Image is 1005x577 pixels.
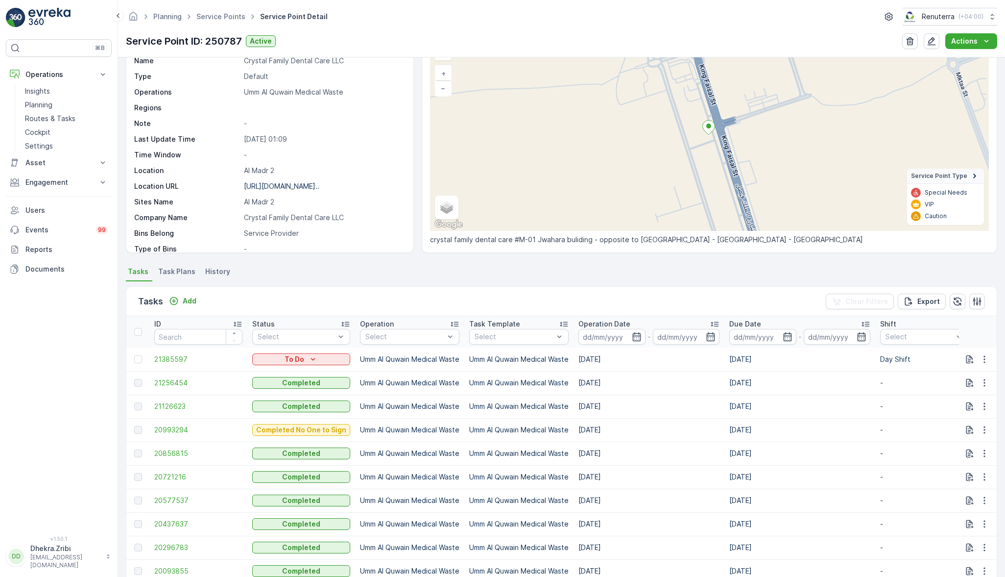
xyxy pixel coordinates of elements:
[30,553,101,569] p: [EMAIL_ADDRESS][DOMAIN_NAME]
[134,473,142,481] div: Toggle Row Selected
[880,425,968,435] p: -
[30,544,101,553] p: Dhekra.Zribi
[252,542,350,553] button: Completed
[898,294,946,309] button: Export
[25,264,108,274] p: Documents
[128,267,148,276] span: Tasks
[252,319,275,329] p: Status
[134,134,240,144] p: Last Update Time
[134,450,142,457] div: Toggle Row Selected
[98,226,106,234] p: 99
[441,69,446,77] span: +
[6,173,112,192] button: Engagement
[153,12,182,21] a: Planning
[138,295,163,308] p: Tasks
[6,220,112,240] a: Events99
[925,201,934,208] p: VIP
[25,114,75,124] p: Routes & Tasks
[578,319,630,329] p: Operation Date
[441,84,446,92] span: −
[880,354,968,364] p: Day Shift
[25,225,90,235] p: Events
[282,449,320,458] p: Completed
[244,56,403,66] p: Crystal Family Dental Care LLC
[246,35,276,47] button: Active
[724,512,875,536] td: [DATE]
[469,449,569,458] p: Umm Al Quwain Medical Waste
[880,566,968,576] p: -
[154,378,242,388] a: 21256454
[469,378,569,388] p: Umm Al Quwain Medical Waste
[282,496,320,505] p: Completed
[6,240,112,259] a: Reports
[25,177,92,187] p: Engagement
[128,15,139,23] a: Homepage
[154,319,161,329] p: ID
[469,354,569,364] p: Umm Al Quwain Medical Waste
[360,425,459,435] p: Umm Al Quwain Medical Waste
[21,125,112,139] a: Cockpit
[647,331,651,343] p: -
[154,496,242,505] span: 20577537
[21,139,112,153] a: Settings
[885,332,953,342] p: Select
[880,472,968,482] p: -
[6,259,112,279] a: Documents
[25,158,92,168] p: Asset
[134,197,240,207] p: Sites Name
[21,112,112,125] a: Routes & Tasks
[134,103,240,113] p: Regions
[126,34,242,49] p: Service Point ID: 250787
[154,543,242,552] a: 20296783
[134,87,240,97] p: Operations
[724,395,875,418] td: [DATE]
[724,536,875,559] td: [DATE]
[574,489,724,512] td: [DATE]
[360,378,459,388] p: Umm Al Quwain Medical Waste
[475,332,553,342] p: Select
[6,8,25,27] img: logo
[845,297,888,306] p: Clear Filters
[25,86,50,96] p: Insights
[282,472,320,482] p: Completed
[154,425,242,435] a: 20993294
[252,401,350,412] button: Completed
[244,182,319,190] p: [URL][DOMAIN_NAME]..
[951,36,978,46] p: Actions
[25,100,52,110] p: Planning
[574,465,724,489] td: [DATE]
[469,401,569,411] p: Umm Al Quwain Medical Waste
[252,424,350,436] button: Completed No One to Sign
[134,426,142,434] div: Toggle Row Selected
[134,56,240,66] p: Name
[244,150,403,160] p: -
[25,205,108,215] p: Users
[282,378,320,388] p: Completed
[360,543,459,552] p: Umm Al Quwain Medical Waste
[134,150,240,160] p: Time Window
[158,267,195,276] span: Task Plans
[903,8,997,25] button: Renuterra(+04:00)
[95,44,105,52] p: ⌘B
[154,566,242,576] span: 20093855
[154,449,242,458] a: 20856815
[925,212,947,220] p: Caution
[360,401,459,411] p: Umm Al Quwain Medical Waste
[360,472,459,482] p: Umm Al Quwain Medical Waste
[360,519,459,529] p: Umm Al Quwain Medical Waste
[469,319,520,329] p: Task Template
[6,544,112,569] button: DDDhekra.Zribi[EMAIL_ADDRESS][DOMAIN_NAME]
[724,348,875,371] td: [DATE]
[574,418,724,442] td: [DATE]
[25,70,92,79] p: Operations
[154,354,242,364] span: 21385597
[134,228,240,238] p: Bins Belong
[258,12,330,22] span: Service Point Detail
[436,66,451,81] a: Zoom In
[282,401,320,411] p: Completed
[903,11,918,22] img: Screenshot_2024-07-26_at_13.33.01.png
